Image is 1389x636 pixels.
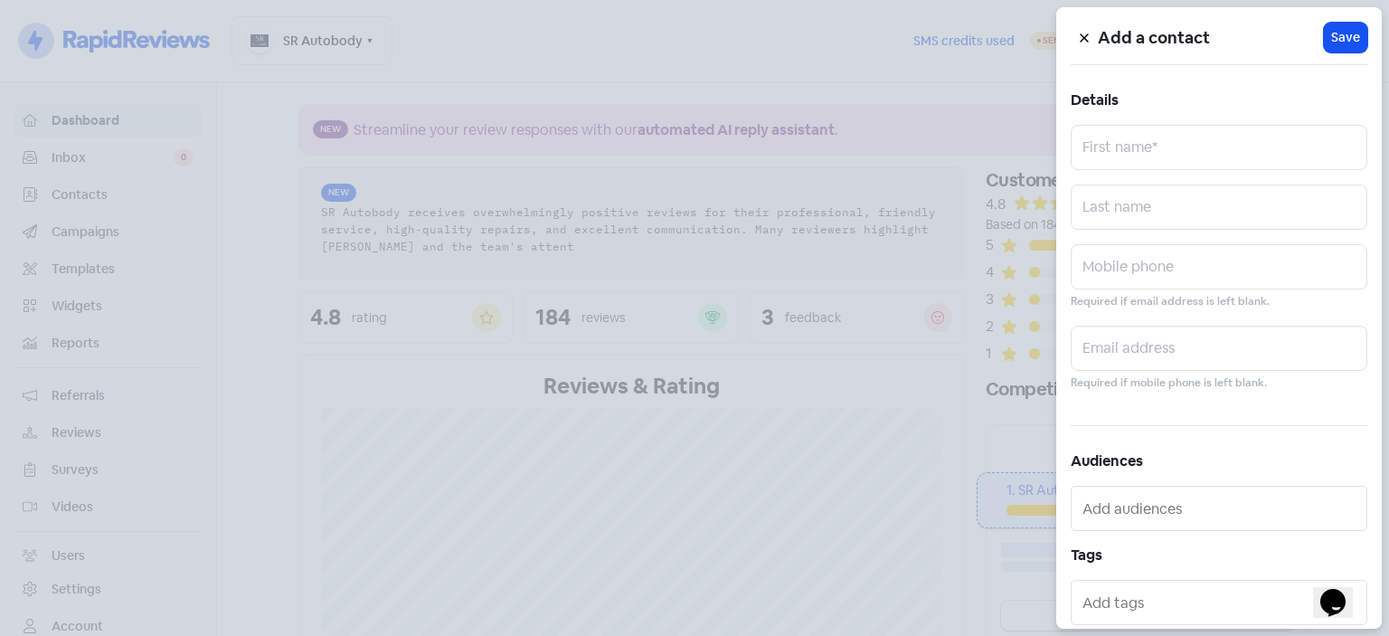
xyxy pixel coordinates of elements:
input: First name [1071,125,1367,170]
span: Save [1331,28,1360,47]
small: Required if email address is left blank. [1071,293,1270,310]
input: Add audiences [1082,494,1359,523]
h5: Tags [1071,542,1367,569]
iframe: chat widget [1313,564,1371,618]
input: Last name [1071,185,1367,230]
small: Required if mobile phone is left blank. [1071,375,1267,392]
input: Add tags [1082,588,1359,617]
h5: Add a contact [1098,24,1324,52]
input: Mobile phone [1071,244,1367,290]
button: Save [1324,23,1367,52]
h5: Audiences [1071,448,1367,475]
h5: Details [1071,87,1367,114]
input: Email address [1071,326,1367,371]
